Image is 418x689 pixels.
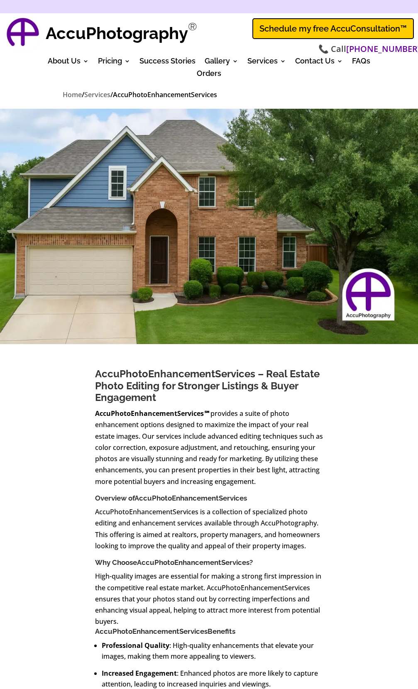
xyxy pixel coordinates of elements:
a: About Us [48,58,89,67]
strong: Professional Quality [102,641,169,650]
span: / [82,90,84,99]
h3: Benefits [95,627,323,640]
img: AccuPhotography [4,15,42,53]
a: Pricing [98,58,130,67]
a: Gallery [205,58,238,67]
a: Services [247,58,286,67]
strong: AccuPhotoEnhancementServices [95,627,208,635]
span: / [110,90,113,99]
strong: Increased Engagement [102,669,177,678]
strong: AccuPhotoEnhancementServices [137,558,249,567]
h3: Why Choose ? [95,558,323,571]
p: AccuPhotoEnhancementServices is a collection of specialized photo editing and enhancement service... [95,506,323,558]
strong: AccuPhotography [46,23,188,43]
a: Schedule my free AccuConsultation™ [252,18,414,39]
a: Orders [197,71,221,80]
a: FAQs [352,58,370,67]
span: AccuPhotoEnhancementServices – Real Estate Photo Editing for Stronger Listings & Buyer Engagement [95,368,320,404]
strong: AccuPhotoEnhancementServices [134,494,247,502]
li: : High-quality enhancements that elevate your images, making them more appealing to viewers. [102,640,323,662]
p: High-quality images are essential for making a strong first impression in the competitive real es... [95,571,323,627]
span: AccuPhotoEnhancementServices [113,90,217,99]
a: Services [84,90,110,100]
sup: Registered Trademark [188,20,197,33]
strong: AccuPhotoEnhancementServices℠ [95,409,210,418]
a: Contact Us [295,58,343,67]
h3: Overview of [95,494,323,506]
a: AccuPhotography Logo - Professional Real Estate Photography and Media Services in Dallas, Texas [4,15,42,53]
a: Success Stories [139,58,196,67]
nav: breadcrumbs [63,89,356,100]
a: Home [63,90,82,100]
